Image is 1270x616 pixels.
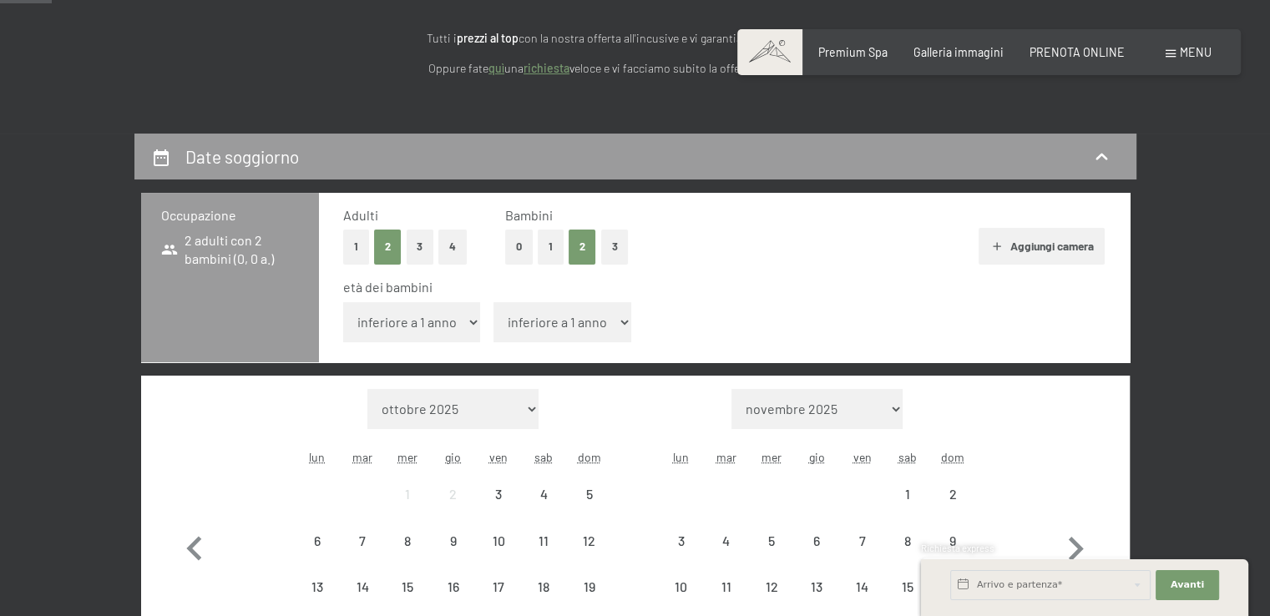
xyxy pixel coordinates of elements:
[913,45,1004,59] a: Galleria immagini
[818,45,888,59] a: Premium Spa
[839,564,884,609] div: arrivo/check-in non effettuabile
[841,534,883,576] div: 7
[568,487,610,529] div: 5
[566,518,611,563] div: arrivo/check-in non effettuabile
[704,518,749,563] div: arrivo/check-in non effettuabile
[761,450,782,464] abbr: mercoledì
[343,207,378,223] span: Adulti
[476,518,521,563] div: Fri Oct 10 2025
[296,534,338,576] div: 6
[749,564,794,609] div: arrivo/check-in non effettuabile
[268,29,1003,48] p: Tutti i con la nostra offerta all'incusive e vi garantiamo il !
[385,564,430,609] div: Wed Oct 15 2025
[457,31,519,45] strong: prezzi al top
[431,564,476,609] div: arrivo/check-in non effettuabile
[568,534,610,576] div: 12
[352,450,372,464] abbr: martedì
[295,518,340,563] div: arrivo/check-in non effettuabile
[343,278,1092,296] div: età dei bambini
[433,534,474,576] div: 9
[809,450,825,464] abbr: giovedì
[887,487,928,529] div: 1
[505,230,533,264] button: 0
[932,487,974,529] div: 2
[673,450,689,464] abbr: lunedì
[385,564,430,609] div: arrivo/check-in non effettuabile
[521,472,566,517] div: arrivo/check-in non effettuabile
[185,146,299,167] h2: Date soggiorno
[407,230,434,264] button: 3
[898,450,917,464] abbr: sabato
[385,472,430,517] div: arrivo/check-in non effettuabile
[521,472,566,517] div: Sat Oct 04 2025
[839,518,884,563] div: Fri Nov 07 2025
[660,534,701,576] div: 3
[566,564,611,609] div: Sun Oct 19 2025
[397,450,417,464] abbr: mercoledì
[749,518,794,563] div: arrivo/check-in non effettuabile
[431,518,476,563] div: Thu Oct 09 2025
[1030,45,1125,59] a: PRENOTA ONLINE
[385,518,430,563] div: Wed Oct 08 2025
[295,518,340,563] div: Mon Oct 06 2025
[569,230,596,264] button: 2
[534,450,553,464] abbr: sabato
[505,207,553,223] span: Bambini
[489,450,508,464] abbr: venerdì
[566,518,611,563] div: Sun Oct 12 2025
[521,564,566,609] div: Sat Oct 18 2025
[794,518,839,563] div: arrivo/check-in non effettuabile
[1156,570,1219,600] button: Avanti
[521,564,566,609] div: arrivo/check-in non effettuabile
[445,450,461,464] abbr: giovedì
[706,534,747,576] div: 4
[161,231,299,269] span: 2 adulti con 2 bambini (0, 0 a.)
[340,518,385,563] div: arrivo/check-in non effettuabile
[979,228,1105,265] button: Aggiungi camera
[930,518,975,563] div: arrivo/check-in non effettuabile
[438,230,467,264] button: 4
[566,472,611,517] div: Sun Oct 05 2025
[932,534,974,576] div: 9
[476,518,521,563] div: arrivo/check-in non effettuabile
[839,564,884,609] div: Fri Nov 14 2025
[385,518,430,563] div: arrivo/check-in non effettuabile
[340,518,385,563] div: Tue Oct 07 2025
[749,564,794,609] div: Wed Nov 12 2025
[521,518,566,563] div: arrivo/check-in non effettuabile
[431,472,476,517] div: arrivo/check-in non effettuabile
[538,230,564,264] button: 1
[885,472,930,517] div: arrivo/check-in non effettuabile
[161,206,299,225] h3: Occupazione
[658,564,703,609] div: Mon Nov 10 2025
[488,61,504,75] a: quì
[885,518,930,563] div: arrivo/check-in non effettuabile
[716,450,736,464] abbr: martedì
[476,472,521,517] div: arrivo/check-in non effettuabile
[476,564,521,609] div: Fri Oct 17 2025
[433,487,474,529] div: 2
[578,450,601,464] abbr: domenica
[749,518,794,563] div: Wed Nov 05 2025
[387,487,428,529] div: 1
[930,472,975,517] div: arrivo/check-in non effettuabile
[794,564,839,609] div: Thu Nov 13 2025
[385,472,430,517] div: Wed Oct 01 2025
[566,472,611,517] div: arrivo/check-in non effettuabile
[658,564,703,609] div: arrivo/check-in non effettuabile
[704,518,749,563] div: Tue Nov 04 2025
[885,472,930,517] div: Sat Nov 01 2025
[342,534,383,576] div: 7
[387,534,428,576] div: 8
[796,534,837,576] div: 6
[921,543,994,553] span: Richiesta express
[566,564,611,609] div: arrivo/check-in non effettuabile
[478,487,519,529] div: 3
[839,518,884,563] div: arrivo/check-in non effettuabile
[343,230,369,264] button: 1
[476,472,521,517] div: Fri Oct 03 2025
[431,518,476,563] div: arrivo/check-in non effettuabile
